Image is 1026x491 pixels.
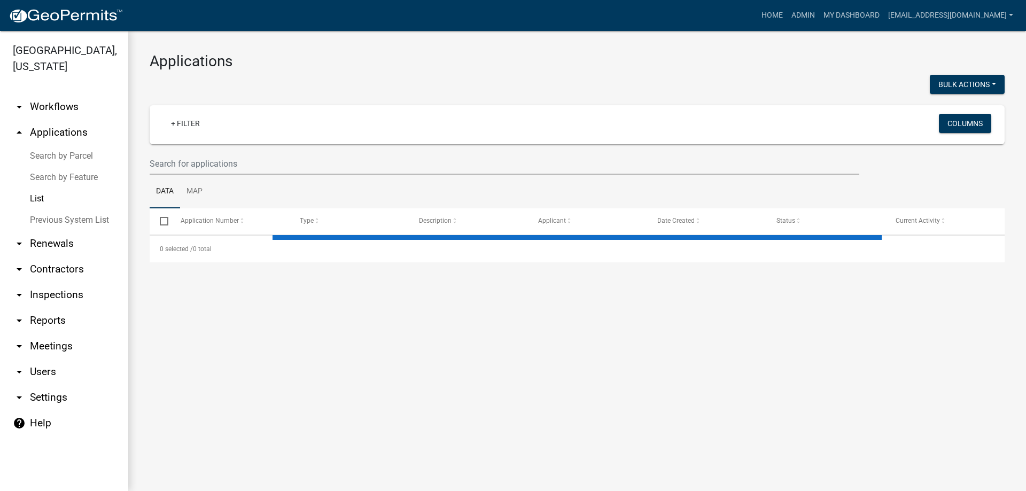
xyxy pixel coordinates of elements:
[647,208,766,234] datatable-header-cell: Date Created
[896,217,940,224] span: Current Activity
[13,263,26,276] i: arrow_drop_down
[13,289,26,301] i: arrow_drop_down
[13,314,26,327] i: arrow_drop_down
[787,5,819,26] a: Admin
[150,52,1005,71] h3: Applications
[150,236,1005,262] div: 0 total
[766,208,885,234] datatable-header-cell: Status
[13,340,26,353] i: arrow_drop_down
[757,5,787,26] a: Home
[884,5,1017,26] a: [EMAIL_ADDRESS][DOMAIN_NAME]
[657,217,695,224] span: Date Created
[776,217,795,224] span: Status
[13,126,26,139] i: arrow_drop_up
[13,237,26,250] i: arrow_drop_down
[289,208,408,234] datatable-header-cell: Type
[419,217,452,224] span: Description
[528,208,647,234] datatable-header-cell: Applicant
[885,208,1005,234] datatable-header-cell: Current Activity
[181,217,239,224] span: Application Number
[300,217,314,224] span: Type
[170,208,289,234] datatable-header-cell: Application Number
[150,153,859,175] input: Search for applications
[930,75,1005,94] button: Bulk Actions
[150,175,180,209] a: Data
[819,5,884,26] a: My Dashboard
[150,208,170,234] datatable-header-cell: Select
[180,175,209,209] a: Map
[160,245,193,253] span: 0 selected /
[13,417,26,430] i: help
[13,365,26,378] i: arrow_drop_down
[409,208,528,234] datatable-header-cell: Description
[162,114,208,133] a: + Filter
[939,114,991,133] button: Columns
[13,391,26,404] i: arrow_drop_down
[538,217,566,224] span: Applicant
[13,100,26,113] i: arrow_drop_down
